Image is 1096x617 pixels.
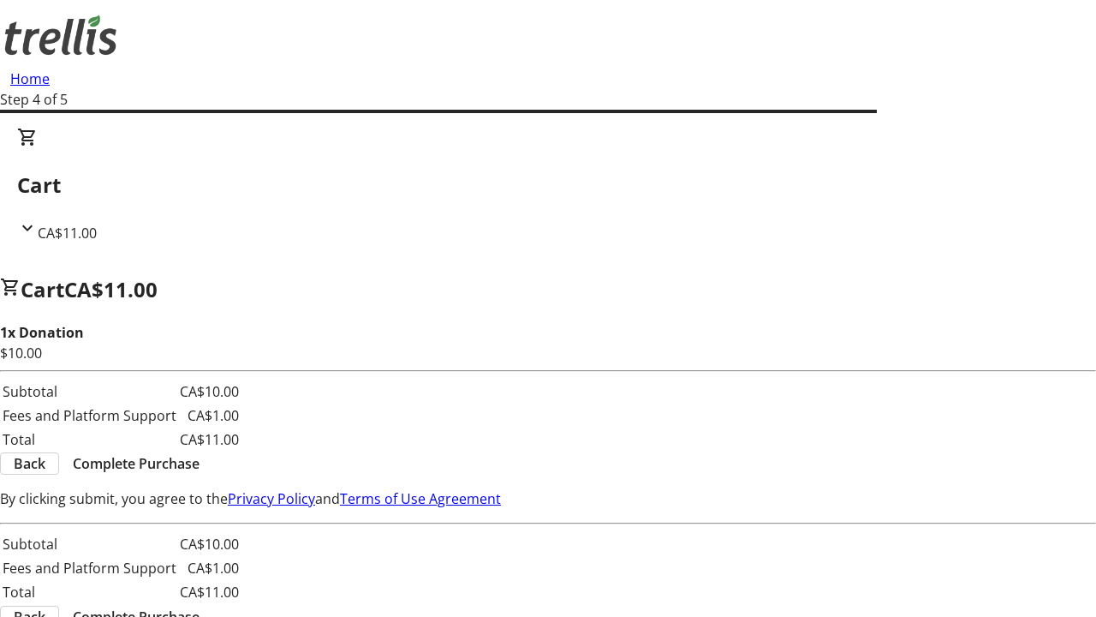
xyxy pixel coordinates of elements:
span: Cart [21,275,64,303]
td: Fees and Platform Support [2,557,177,579]
td: Fees and Platform Support [2,404,177,427]
td: Total [2,428,177,451]
div: CartCA$11.00 [17,127,1079,243]
td: Subtotal [2,380,177,403]
td: CA$11.00 [179,581,240,603]
span: Back [14,453,45,474]
a: Privacy Policy [228,489,315,508]
td: Subtotal [2,533,177,555]
span: Complete Purchase [73,453,200,474]
td: CA$10.00 [179,380,240,403]
span: CA$11.00 [64,275,158,303]
td: CA$1.00 [179,557,240,579]
h2: Cart [17,170,1079,201]
button: Complete Purchase [59,453,213,474]
a: Terms of Use Agreement [340,489,501,508]
td: CA$10.00 [179,533,240,555]
td: CA$11.00 [179,428,240,451]
td: Total [2,581,177,603]
span: CA$11.00 [38,224,97,243]
td: CA$1.00 [179,404,240,427]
